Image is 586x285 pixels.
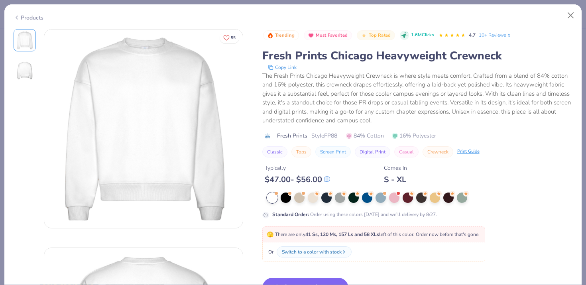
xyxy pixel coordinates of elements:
[265,63,299,71] button: copy to clipboard
[479,31,512,39] a: 10+ Reviews
[44,29,243,228] img: Front
[275,33,295,37] span: Trending
[277,246,352,257] button: Switch to a color with stock
[357,30,395,41] button: Badge Button
[272,211,437,218] div: Order using these colors [DATE] and we’ll delivery by 8/27.
[469,32,476,38] span: 4.7
[267,248,273,256] span: Or
[304,30,352,41] button: Badge Button
[384,164,407,172] div: Comes In
[411,32,434,39] span: 1.6M Clicks
[361,32,367,39] img: Top Rated sort
[308,32,314,39] img: Most Favorited sort
[394,146,419,157] button: Casual
[267,231,273,238] span: 🫣
[262,48,573,63] div: Fresh Prints Chicago Heavyweight Crewneck
[384,175,407,185] div: S - XL
[14,14,43,22] div: Products
[346,132,384,140] span: 84% Cotton
[291,146,311,157] button: Tops
[263,30,299,41] button: Badge Button
[423,146,453,157] button: Crewneck
[262,133,273,139] img: brand logo
[355,146,390,157] button: Digital Print
[220,32,239,43] button: Like
[457,148,480,155] div: Print Guide
[267,32,273,39] img: Trending sort
[369,33,391,37] span: Top Rated
[315,146,351,157] button: Screen Print
[262,146,287,157] button: Classic
[265,175,330,185] div: $ 47.00 - $ 56.00
[262,71,573,125] div: The Fresh Prints Chicago Heavyweight Crewneck is where style meets comfort. Crafted from a blend ...
[231,36,236,40] span: 55
[15,31,34,50] img: Front
[439,29,466,42] div: 4.7 Stars
[272,211,309,218] strong: Standard Order :
[392,132,436,140] span: 16% Polyester
[311,132,337,140] span: Style FP88
[265,164,330,172] div: Typically
[316,33,348,37] span: Most Favorited
[305,231,379,238] strong: 41 Ss, 120 Ms, 157 Ls and 58 XLs
[267,231,480,238] span: There are only left of this color. Order now before that's gone.
[563,8,578,23] button: Close
[277,132,307,140] span: Fresh Prints
[282,248,342,256] div: Switch to a color with stock
[15,61,34,80] img: Back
